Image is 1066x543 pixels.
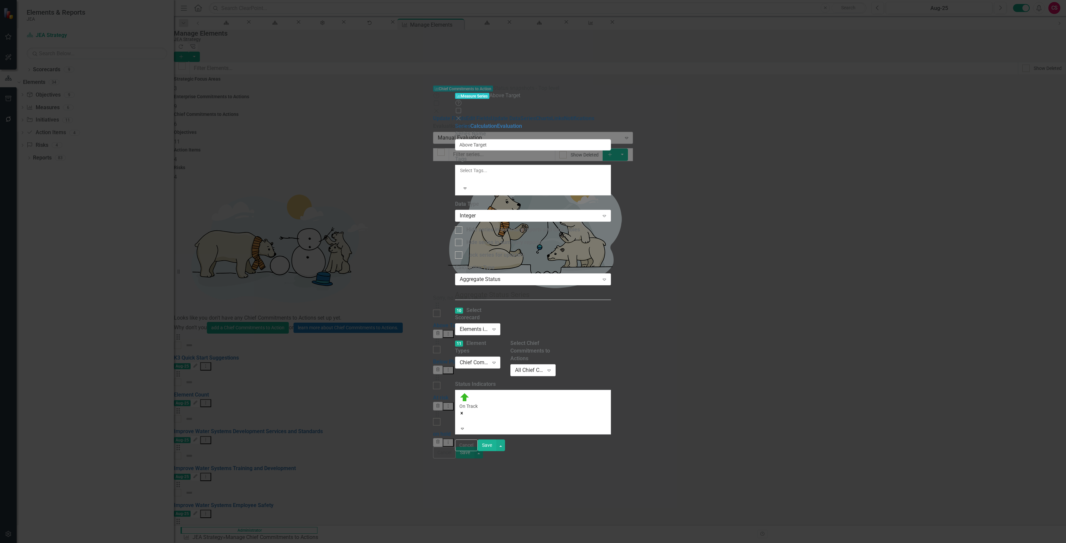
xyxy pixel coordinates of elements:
[455,341,463,347] span: 11
[460,167,606,174] div: Select Tags...
[460,275,599,283] div: Aggregate Status
[455,381,611,388] label: Status Indicators
[455,439,478,451] button: Cancel
[478,439,496,451] button: Save
[510,340,556,363] label: Select Chief Commitments to Actions
[489,92,520,99] span: Above Target
[455,130,611,138] label: Series Name
[455,308,463,314] span: 10
[455,93,489,99] span: Measure Series
[455,155,611,163] label: Tags
[455,264,611,272] label: Calculation Type
[459,403,607,409] div: On Track
[460,326,488,333] div: Elements in all Scorecards
[455,307,500,322] label: Select Scorecard
[459,409,607,416] div: Remove [object Object]
[455,123,470,129] a: Series
[460,212,599,220] div: Integer
[466,251,525,259] div: Lock series for updaters
[455,139,611,150] input: Series Name
[470,123,497,129] a: Calculation
[466,226,580,234] div: Hide series in summary reports and data tables
[466,239,542,246] div: Hide series in summary reports
[460,359,488,367] div: Chief Commitments to Action
[455,340,500,355] label: Element Types
[455,290,611,300] legend: Aggregate Status Series
[459,392,470,403] img: On Track
[515,366,544,374] div: All Chief Commitments to Actions
[497,123,522,129] a: Evaluation
[455,200,611,208] label: Data Type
